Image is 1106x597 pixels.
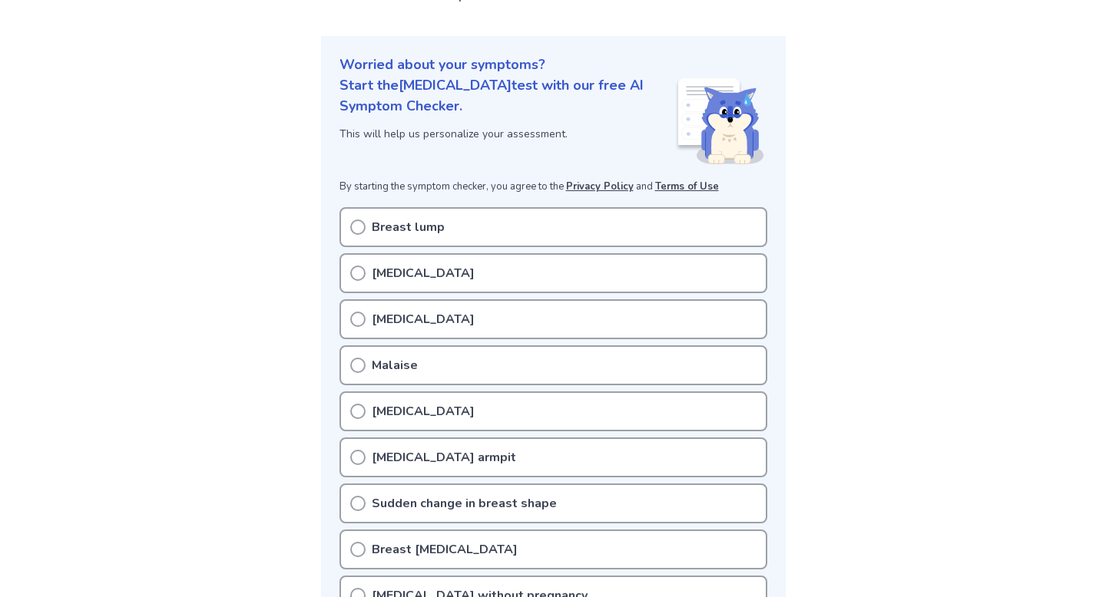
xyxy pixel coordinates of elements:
a: Privacy Policy [566,180,634,193]
p: This will help us personalize your assessment. [339,126,675,142]
a: Terms of Use [655,180,719,193]
p: [MEDICAL_DATA] [372,402,475,421]
img: Shiba [675,78,764,164]
p: Breast [MEDICAL_DATA] [372,540,518,559]
p: [MEDICAL_DATA] [372,310,475,328]
p: By starting the symptom checker, you agree to the and [339,180,767,195]
p: Sudden change in breast shape [372,494,557,513]
p: Breast lump [372,218,445,236]
p: Start the [MEDICAL_DATA] test with our free AI Symptom Checker. [339,75,675,117]
p: Malaise [372,356,418,374]
p: Worried about your symptoms? [339,54,767,75]
p: [MEDICAL_DATA] armpit [372,448,516,467]
p: [MEDICAL_DATA] [372,264,475,282]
